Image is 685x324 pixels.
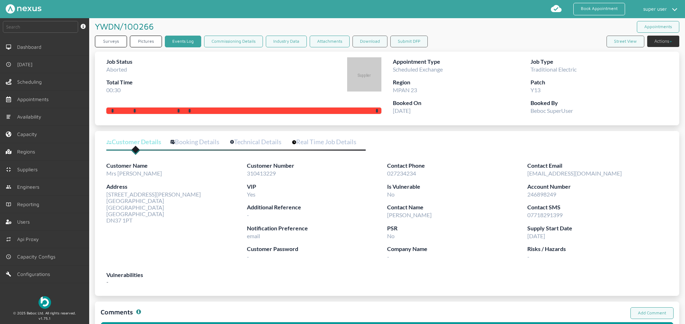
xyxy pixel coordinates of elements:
[95,36,127,47] a: Surveys
[6,167,11,172] img: md-contract.svg
[17,62,35,67] span: [DATE]
[247,182,387,191] label: VIP
[387,224,527,233] label: PSR
[247,224,387,233] label: Notification Preference
[637,21,679,33] a: Appointments
[393,78,531,87] label: Region
[387,211,432,218] span: [PERSON_NAME]
[106,191,201,224] span: [STREET_ADDRESS][PERSON_NAME] [GEOGRAPHIC_DATA] [GEOGRAPHIC_DATA] [GEOGRAPHIC_DATA] DN37 1PT
[165,36,201,47] a: Events Log
[106,271,668,279] label: Vulnerabilities
[6,96,11,102] img: appointments-left-menu.svg
[266,36,307,47] a: Industry Data
[527,170,622,177] span: [EMAIL_ADDRESS][DOMAIN_NAME]
[17,219,32,225] span: Users
[527,191,556,198] span: 246898249
[39,296,51,309] img: Beboc Logo
[531,99,668,108] label: Booked By
[95,18,156,35] h1: YWDN/100266 ️️️
[106,161,247,170] label: Customer Name
[6,131,11,137] img: capacity-left-menu.svg
[247,232,260,239] span: email
[531,57,668,66] label: Job Type
[387,232,395,239] span: No
[387,191,395,198] span: No
[531,66,577,73] span: Traditional Electric
[171,137,227,147] a: Booking Details
[106,182,247,191] label: Address
[6,254,11,260] img: md-time.svg
[310,36,350,47] a: Attachments
[247,211,249,218] span: -
[17,44,44,50] span: Dashboard
[6,219,11,225] img: user-left-menu.svg
[292,137,364,147] a: Real Time Job Details
[387,161,527,170] label: Contact Phone
[17,254,58,260] span: Capacity Configs
[630,307,674,319] a: Add Comment
[17,167,40,172] span: Suppliers
[130,36,162,47] a: Pictures
[393,87,417,93] span: MPAN 23
[106,57,133,66] label: Job Status
[527,232,545,239] span: [DATE]
[393,99,531,108] label: Booked On
[6,236,11,242] img: md-repeat.svg
[527,245,668,254] label: Risks / Hazards
[247,253,249,260] span: -
[393,107,411,114] span: [DATE]
[390,36,428,47] button: Submit DFP
[527,182,668,191] label: Account Number
[6,271,11,277] img: md-build.svg
[6,79,11,85] img: scheduling-left-menu.svg
[6,149,11,155] img: regions.left-menu.svg
[6,184,11,190] img: md-people.svg
[527,211,563,218] span: 07718291399
[527,203,668,212] label: Contact SMS
[6,44,11,50] img: md-desktop.svg
[247,245,387,254] label: Customer Password
[531,87,541,93] span: Y13
[347,57,381,92] img: Supplier Logo
[352,36,387,47] button: Download
[17,271,53,277] span: Configurations
[647,36,679,47] button: Actions
[247,203,387,212] label: Additional Reference
[531,78,668,87] label: Patch
[17,184,42,190] span: Engineers
[607,36,644,47] button: Street View
[387,203,527,212] label: Contact Name
[393,66,443,73] span: Scheduled Exchange
[17,96,51,102] span: Appointments
[6,62,11,67] img: md-time.svg
[17,114,44,120] span: Availability
[106,87,121,93] span: 00:30
[17,149,38,155] span: Regions
[17,79,45,85] span: Scheduling
[387,170,416,177] span: 027234234
[204,36,263,47] a: Commissioning Details
[106,170,162,177] span: Mrs [PERSON_NAME]
[247,170,276,177] span: 310413229
[106,137,169,147] a: Customer Details
[247,161,387,170] label: Customer Number
[387,245,527,254] label: Company Name
[106,271,668,290] div: -
[247,191,255,198] span: Yes
[527,253,529,260] span: -
[3,21,78,33] input: Search by: Ref, PostCode, MPAN, MPRN, Account, Customer
[387,253,389,260] span: -
[6,202,11,207] img: md-book.svg
[527,224,668,233] label: Supply Start Date
[106,66,127,73] span: Aborted
[531,107,573,114] span: Beboc SuperUser
[17,202,42,207] span: Reporting
[573,3,625,15] a: Book Appointment
[101,307,133,317] h1: Comments
[550,3,562,14] img: md-cloud-done.svg
[6,114,11,120] img: md-list.svg
[17,131,40,137] span: Capacity
[106,78,133,87] label: Total Time
[527,161,668,170] label: Contact Email
[17,236,42,242] span: Api Proxy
